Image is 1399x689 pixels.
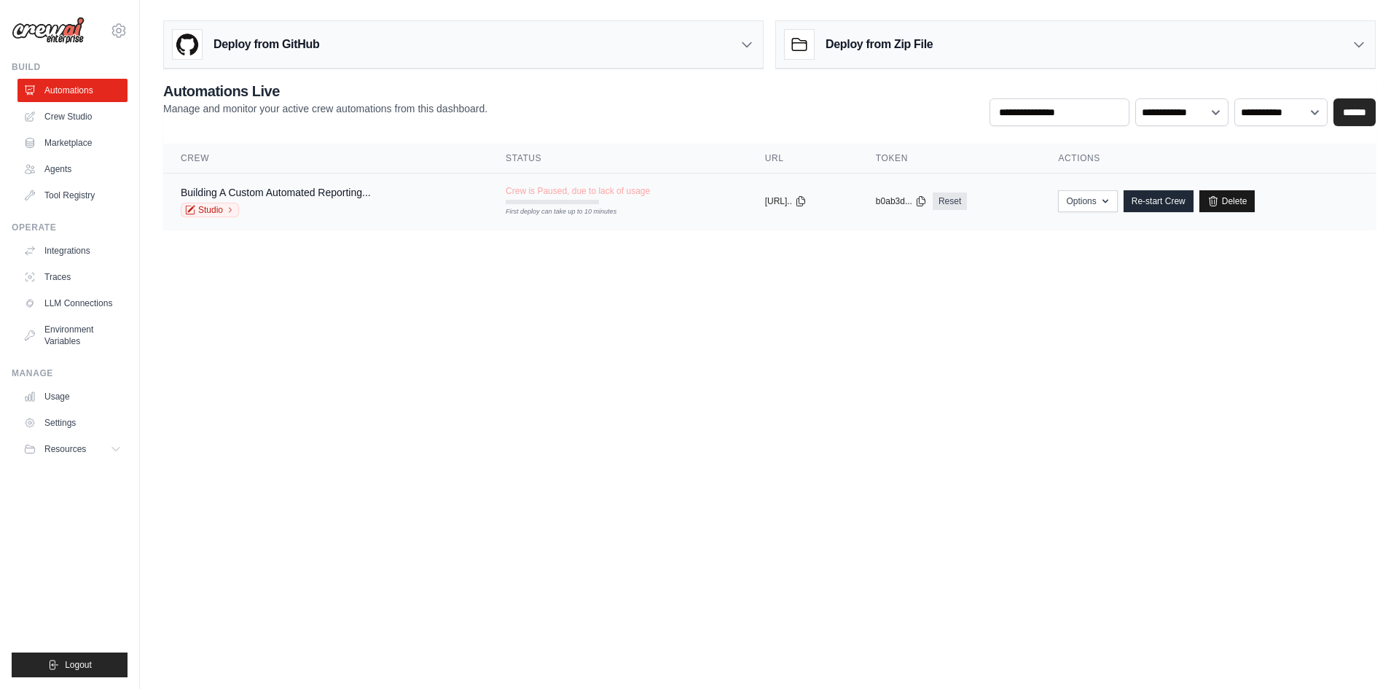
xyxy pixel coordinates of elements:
[17,239,128,262] a: Integrations
[506,185,650,197] span: Crew is Paused, due to lack of usage
[17,105,128,128] a: Crew Studio
[181,203,239,217] a: Studio
[17,265,128,289] a: Traces
[17,385,128,408] a: Usage
[17,79,128,102] a: Automations
[163,144,488,174] th: Crew
[876,195,927,207] button: b0ab3d...
[933,192,967,210] a: Reset
[12,17,85,44] img: Logo
[163,101,487,116] p: Manage and monitor your active crew automations from this dashboard.
[12,61,128,73] div: Build
[748,144,858,174] th: URL
[44,443,86,455] span: Resources
[181,187,371,198] a: Building A Custom Automated Reporting...
[17,292,128,315] a: LLM Connections
[213,36,319,53] h3: Deploy from GitHub
[12,367,128,379] div: Manage
[17,157,128,181] a: Agents
[1199,190,1255,212] a: Delete
[163,81,487,101] h2: Automations Live
[17,184,128,207] a: Tool Registry
[173,30,202,59] img: GitHub Logo
[506,207,599,217] div: First deploy can take up to 10 minutes
[826,36,933,53] h3: Deploy from Zip File
[65,659,92,671] span: Logout
[858,144,1041,174] th: Token
[12,653,128,677] button: Logout
[1124,190,1194,212] a: Re-start Crew
[1058,190,1117,212] button: Options
[1326,619,1399,689] iframe: Chat Widget
[17,411,128,435] a: Settings
[17,318,128,353] a: Environment Variables
[17,131,128,155] a: Marketplace
[488,144,748,174] th: Status
[1041,144,1376,174] th: Actions
[17,437,128,461] button: Resources
[12,222,128,233] div: Operate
